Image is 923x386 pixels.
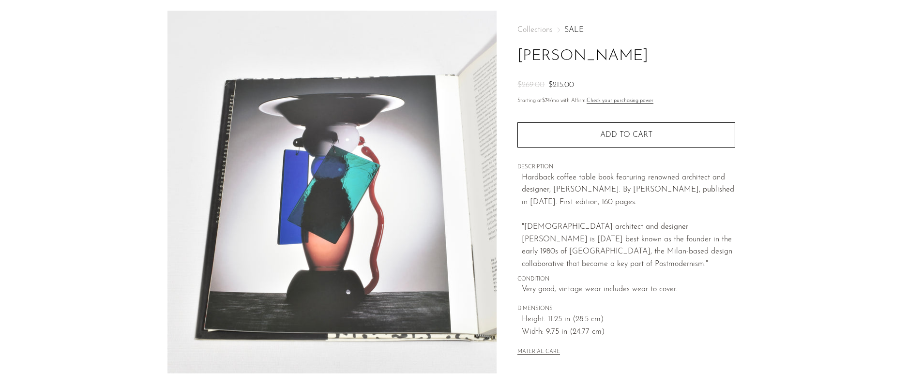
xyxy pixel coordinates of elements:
span: $74 [542,98,550,104]
a: SALE [564,26,584,34]
nav: Breadcrumbs [517,26,735,34]
span: Add to cart [600,131,652,139]
span: $269.00 [517,81,545,89]
span: Very good; vintage wear includes wear to cover. [522,283,735,296]
span: Collections [517,26,553,34]
span: Width: 9.75 in (24.77 cm) [522,326,735,339]
button: MATERIAL CARE [517,349,560,356]
img: Ettore Sottsass [167,11,497,373]
span: DESCRIPTION [517,163,735,172]
a: Check your purchasing power - Learn more about Affirm Financing (opens in modal) [587,98,653,104]
span: DIMENSIONS [517,305,735,313]
h1: [PERSON_NAME] [517,44,735,69]
span: CONDITION [517,275,735,284]
button: Add to cart [517,122,735,148]
span: $215.00 [548,81,574,89]
span: Height: 11.25 in (28.5 cm) [522,313,735,326]
p: Hardback coffee table book featuring renowned architect and designer, [PERSON_NAME]. By [PERSON_N... [522,172,735,271]
p: Starting at /mo with Affirm. [517,97,735,105]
